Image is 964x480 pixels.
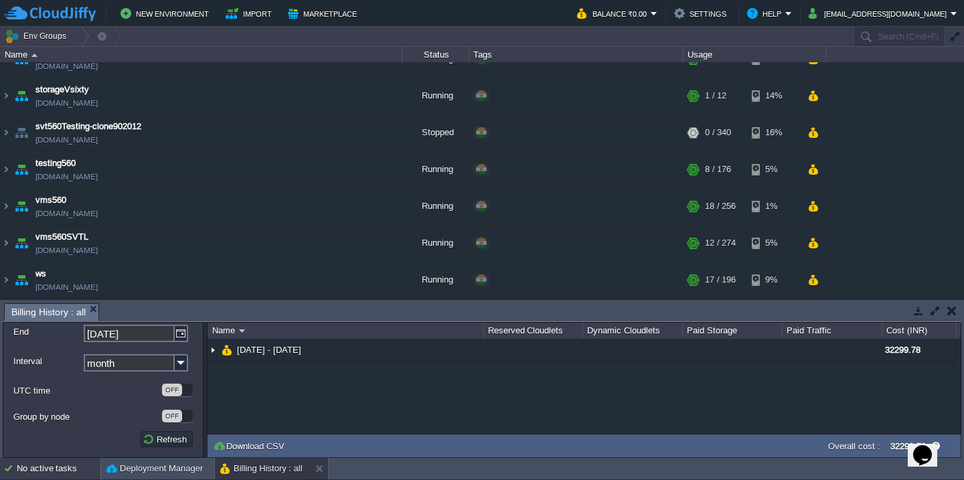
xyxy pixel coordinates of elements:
img: AMDAwAAAACH5BAEAAAAALAAAAAABAAEAAAICRAEAOw== [222,339,232,361]
div: Running [402,78,469,114]
div: Paid Traffic [783,323,882,339]
button: New Environment [120,5,213,21]
a: ws [35,268,46,281]
div: Status [403,47,469,62]
img: AMDAwAAAACH5BAEAAAAALAAAAAABAAEAAAICRAEAOw== [31,54,37,57]
button: Env Groups [5,27,71,46]
div: Cost (INR) [883,323,956,339]
div: 5% [752,152,795,188]
button: Download CSV [213,440,289,452]
button: Settings [674,5,730,21]
div: 1 / 12 [705,78,726,114]
div: OFF [162,410,182,422]
div: 17 / 196 [705,262,736,299]
div: 18 / 256 [705,189,736,225]
img: AMDAwAAAACH5BAEAAAAALAAAAAABAAEAAAICRAEAOw== [1,262,11,299]
div: 14% [752,78,795,114]
img: AMDAwAAAACH5BAEAAAAALAAAAAABAAEAAAICRAEAOw== [12,78,31,114]
a: testing560 [35,157,76,171]
span: Billing History : all [11,304,86,321]
span: [DOMAIN_NAME] [35,97,98,110]
img: CloudJiffy [5,5,96,22]
div: 9% [752,262,795,299]
div: Name [1,47,402,62]
a: [DATE] - [DATE] [236,344,303,355]
div: 16% [752,115,795,151]
div: No active tasks [17,458,100,479]
img: AMDAwAAAACH5BAEAAAAALAAAAAABAAEAAAICRAEAOw== [12,189,31,225]
img: AMDAwAAAACH5BAEAAAAALAAAAAABAAEAAAICRAEAOw== [1,226,11,262]
button: Help [747,5,785,21]
label: 32299.78 [890,441,926,451]
div: Running [402,262,469,299]
div: Usage [684,47,825,62]
label: End [13,325,82,339]
img: AMDAwAAAACH5BAEAAAAALAAAAAABAAEAAAICRAEAOw== [12,115,31,151]
iframe: chat widget [908,426,951,467]
button: Refresh [143,433,191,445]
img: AMDAwAAAACH5BAEAAAAALAAAAAABAAEAAAICRAEAOw== [208,339,218,361]
label: Overall cost : [828,441,880,451]
div: OFF [162,384,182,396]
div: 1% [752,189,795,225]
a: vms560SVTL [35,231,88,244]
span: 32299.78 [885,345,920,355]
button: Balance ₹0.00 [577,5,651,21]
img: AMDAwAAAACH5BAEAAAAALAAAAAABAAEAAAICRAEAOw== [239,329,245,333]
button: Import [226,5,276,21]
img: AMDAwAAAACH5BAEAAAAALAAAAAABAAEAAAICRAEAOw== [12,226,31,262]
label: Group by node [13,410,161,424]
div: Name [209,323,483,339]
div: Dynamic Cloudlets [584,323,682,339]
a: [DOMAIN_NAME] [35,208,98,221]
div: Tags [470,47,683,62]
div: 12 / 274 [705,226,736,262]
label: Interval [13,354,82,368]
a: [DOMAIN_NAME] [35,171,98,184]
a: [DOMAIN_NAME] [35,134,98,147]
button: [EMAIL_ADDRESS][DOMAIN_NAME] [809,5,951,21]
a: svt560Testing-clone902012 [35,121,141,134]
div: Running [402,152,469,188]
div: Running [402,226,469,262]
div: Running [402,189,469,225]
button: Marketplace [288,5,361,21]
div: Paid Storage [684,323,782,339]
a: [DOMAIN_NAME] [35,244,98,258]
a: storageVsixty [35,84,89,97]
button: Billing History : all [220,462,303,475]
div: 5% [752,226,795,262]
div: 8 / 176 [705,152,731,188]
button: Deployment Manager [106,462,203,475]
div: 0 / 340 [705,115,731,151]
img: AMDAwAAAACH5BAEAAAAALAAAAAABAAEAAAICRAEAOw== [12,262,31,299]
div: Reserved Cloudlets [485,323,583,339]
img: AMDAwAAAACH5BAEAAAAALAAAAAABAAEAAAICRAEAOw== [1,78,11,114]
img: AMDAwAAAACH5BAEAAAAALAAAAAABAAEAAAICRAEAOw== [1,189,11,225]
a: [DOMAIN_NAME] [35,281,98,295]
img: AMDAwAAAACH5BAEAAAAALAAAAAABAAEAAAICRAEAOw== [12,152,31,188]
div: Stopped [402,115,469,151]
label: UTC time [13,384,161,398]
span: [DOMAIN_NAME] [35,60,98,74]
img: AMDAwAAAACH5BAEAAAAALAAAAAABAAEAAAICRAEAOw== [1,152,11,188]
img: AMDAwAAAACH5BAEAAAAALAAAAAABAAEAAAICRAEAOw== [1,115,11,151]
a: vms560 [35,194,66,208]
